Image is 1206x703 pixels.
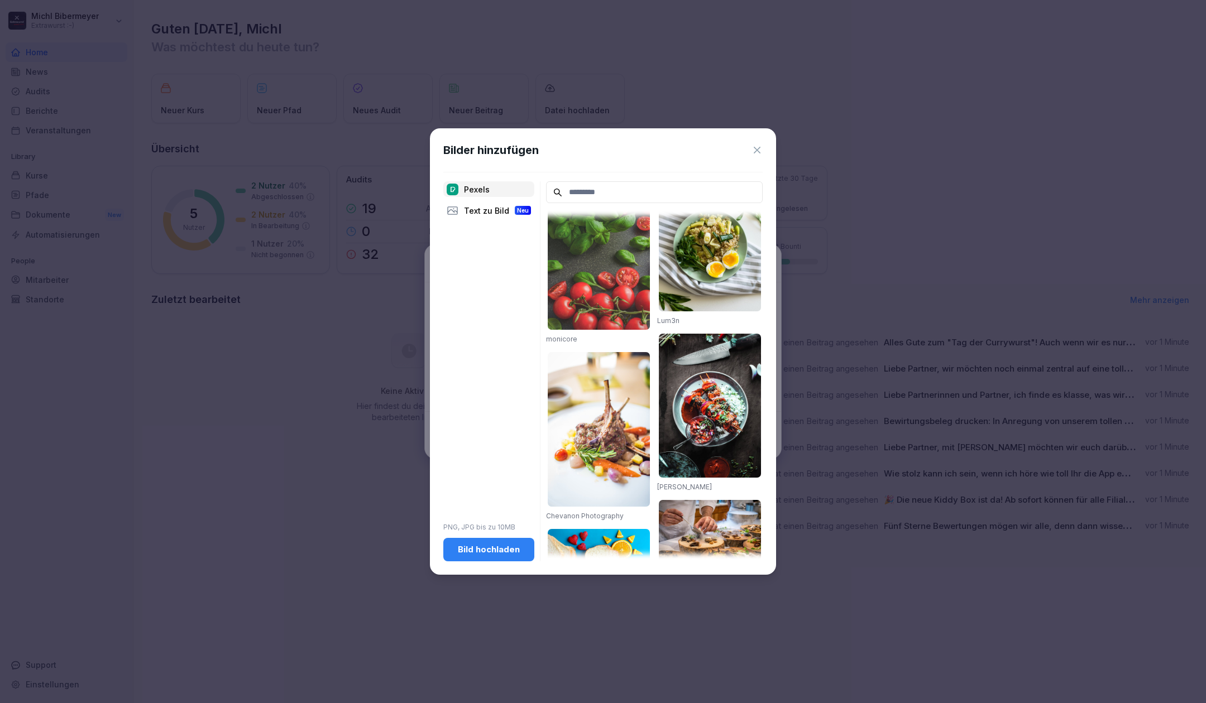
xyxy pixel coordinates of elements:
[443,522,534,532] p: PNG, JPG bis zu 10MB
[546,335,577,343] a: monicore
[515,206,531,215] div: Neu
[443,142,539,158] h1: Bilder hinzufügen
[546,512,624,520] a: Chevanon Photography
[659,500,761,567] img: pexels-photo-1267320.jpeg
[443,203,534,218] div: Text zu Bild
[443,538,534,561] button: Bild hochladen
[447,184,458,195] img: pexels.png
[657,483,712,491] a: [PERSON_NAME]
[657,316,679,325] a: Lum3n
[452,543,525,556] div: Bild hochladen
[548,529,650,596] img: pexels-photo-708488.jpeg
[659,156,761,311] img: pexels-photo-1410235.jpeg
[548,187,650,330] img: pexels-photo-1391487.jpeg
[548,352,650,507] img: pexels-photo-323682.jpeg
[659,334,761,478] img: pexels-photo-2641886.jpeg
[443,181,534,197] div: Pexels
